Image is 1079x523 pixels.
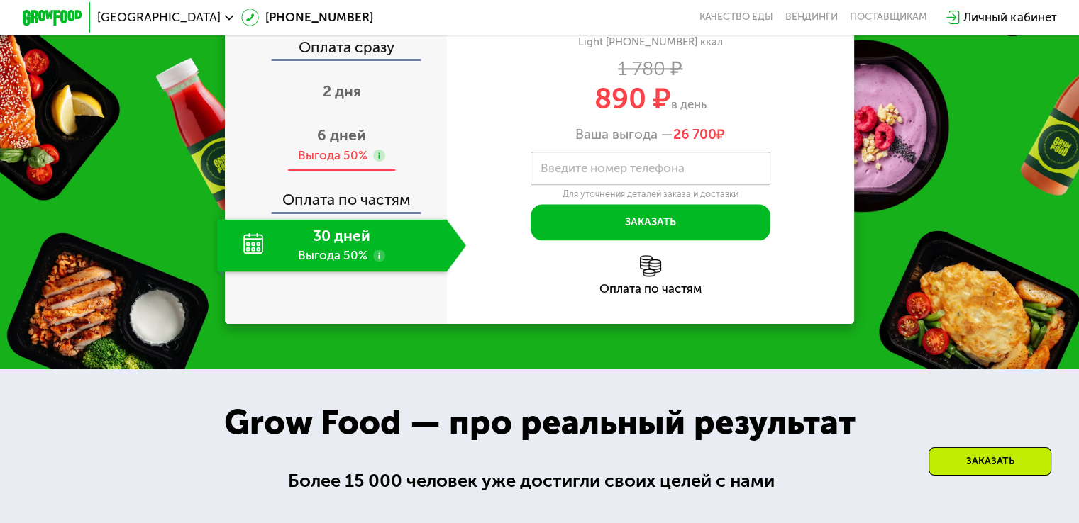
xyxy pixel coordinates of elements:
[226,177,447,212] div: Оплата по частям
[963,9,1056,26] div: Личный кабинет
[447,35,855,49] div: Light [PHONE_NUMBER] ккал
[288,467,792,495] div: Более 15 000 человек уже достигли своих целей с нами
[298,147,367,164] div: Выгода 50%
[97,11,221,23] span: [GEOGRAPHIC_DATA]
[241,9,373,26] a: [PHONE_NUMBER]
[226,40,447,59] div: Оплата сразу
[594,81,671,116] span: 890 ₽
[640,255,661,276] img: l6xcnZfty9opOoJh.png
[531,189,770,200] div: Для уточнения деталей заказа и доставки
[671,97,707,111] span: в день
[447,126,855,142] div: Ваша выгода —
[541,164,685,173] label: Введите номер телефона
[699,11,773,23] a: Качество еды
[199,397,880,448] div: Grow Food — про реальный результат
[673,126,725,142] span: ₽
[673,126,716,142] span: 26 700
[785,11,838,23] a: Вендинги
[929,447,1051,476] div: Заказать
[447,60,855,77] div: 1 780 ₽
[850,11,927,23] div: поставщикам
[447,283,855,295] div: Оплата по частям
[531,204,770,240] button: Заказать
[323,82,361,100] span: 2 дня
[317,126,366,144] span: 6 дней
